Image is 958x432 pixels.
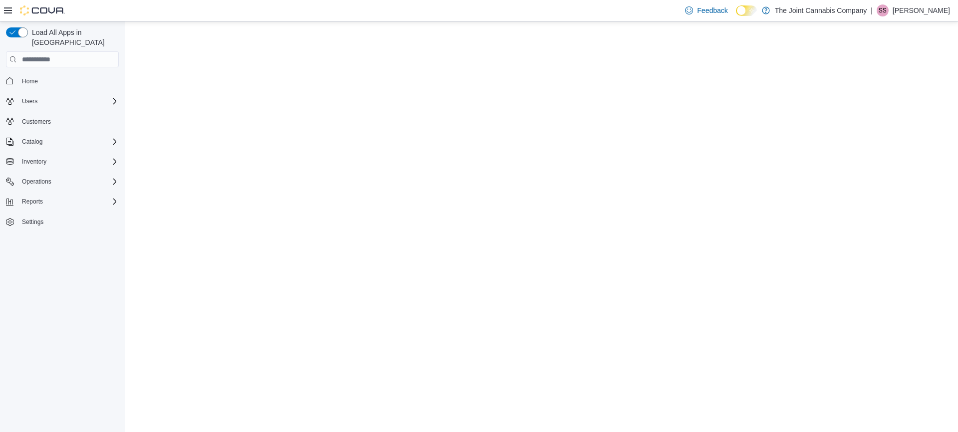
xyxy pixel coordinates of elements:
span: Users [22,97,37,105]
a: Customers [18,116,55,128]
button: Settings [2,215,123,229]
span: Reports [22,198,43,206]
div: Sagar Sanghera [877,4,889,16]
span: Home [18,74,119,87]
span: Reports [18,196,119,208]
button: Operations [2,175,123,189]
p: The Joint Cannabis Company [775,4,867,16]
span: Settings [18,216,119,228]
button: Catalog [2,135,123,149]
span: Catalog [22,138,42,146]
span: Customers [18,115,119,128]
span: Feedback [697,5,727,15]
button: Inventory [2,155,123,169]
nav: Complex example [6,69,119,255]
a: Home [18,75,42,87]
span: Operations [18,176,119,188]
button: Reports [18,196,47,208]
button: Inventory [18,156,50,168]
span: Customers [22,118,51,126]
button: Users [2,94,123,108]
input: Dark Mode [736,5,757,16]
span: Catalog [18,136,119,148]
a: Feedback [681,0,731,20]
p: [PERSON_NAME] [893,4,950,16]
button: Customers [2,114,123,129]
button: Catalog [18,136,46,148]
p: | [871,4,873,16]
a: Settings [18,216,47,228]
span: Operations [22,178,51,186]
button: Home [2,73,123,88]
span: Load All Apps in [GEOGRAPHIC_DATA] [28,27,119,47]
span: SS [879,4,887,16]
span: Inventory [22,158,46,166]
button: Operations [18,176,55,188]
span: Inventory [18,156,119,168]
button: Reports [2,195,123,209]
img: Cova [20,5,65,15]
span: Home [22,77,38,85]
span: Users [18,95,119,107]
button: Users [18,95,41,107]
span: Settings [22,218,43,226]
